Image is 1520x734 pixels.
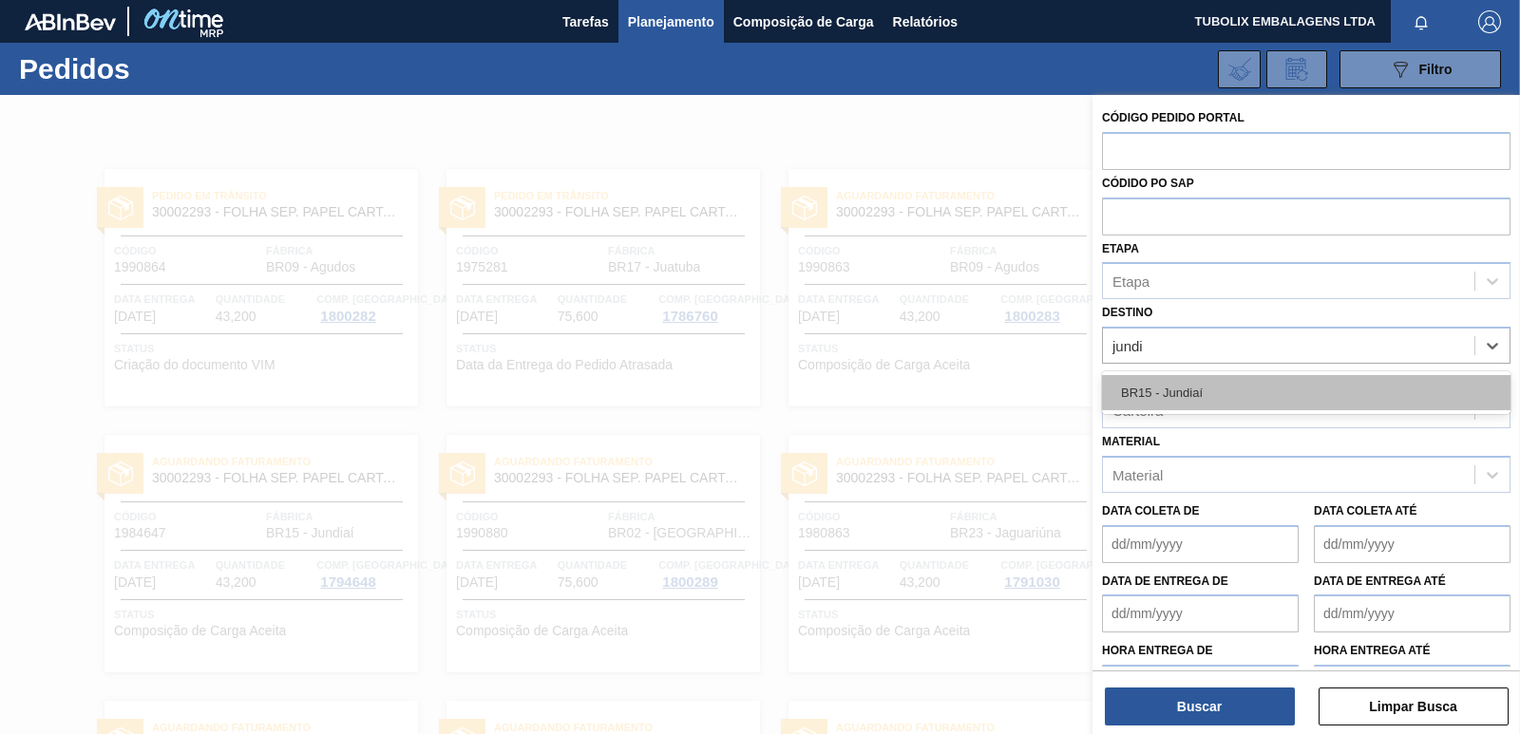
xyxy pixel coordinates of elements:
[1102,375,1510,410] div: BR15 - Jundiaí
[1102,435,1160,448] label: Material
[1102,177,1194,190] label: Códido PO SAP
[1102,525,1299,563] input: dd/mm/yyyy
[1314,574,1446,588] label: Data de Entrega até
[1478,10,1501,33] img: Logout
[19,58,294,80] h1: Pedidos
[25,13,116,30] img: TNhmsLtSVTkK8tSr43FrP2fwEKptu5GPRR3wAAAABJRU5ErkJggg==
[733,10,874,33] span: Composição de Carga
[1391,9,1452,35] button: Notificações
[628,10,714,33] span: Planejamento
[1314,637,1510,665] label: Hora entrega até
[1102,574,1228,588] label: Data de Entrega de
[1102,594,1299,632] input: dd/mm/yyyy
[893,10,958,33] span: Relatórios
[1102,370,1161,384] label: Carteira
[1314,594,1510,632] input: dd/mm/yyyy
[1102,242,1139,255] label: Etapa
[1339,50,1501,88] button: Filtro
[562,10,609,33] span: Tarefas
[1102,306,1152,319] label: Destino
[1266,50,1327,88] div: Solicitação de Revisão de Pedidos
[1112,466,1163,482] div: Material
[1218,50,1261,88] div: Importar Negociações dos Pedidos
[1419,62,1453,77] span: Filtro
[1314,525,1510,563] input: dd/mm/yyyy
[1314,504,1416,518] label: Data coleta até
[1102,111,1244,124] label: Código Pedido Portal
[1102,637,1299,665] label: Hora entrega de
[1112,273,1149,290] div: Etapa
[1102,504,1199,518] label: Data coleta de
